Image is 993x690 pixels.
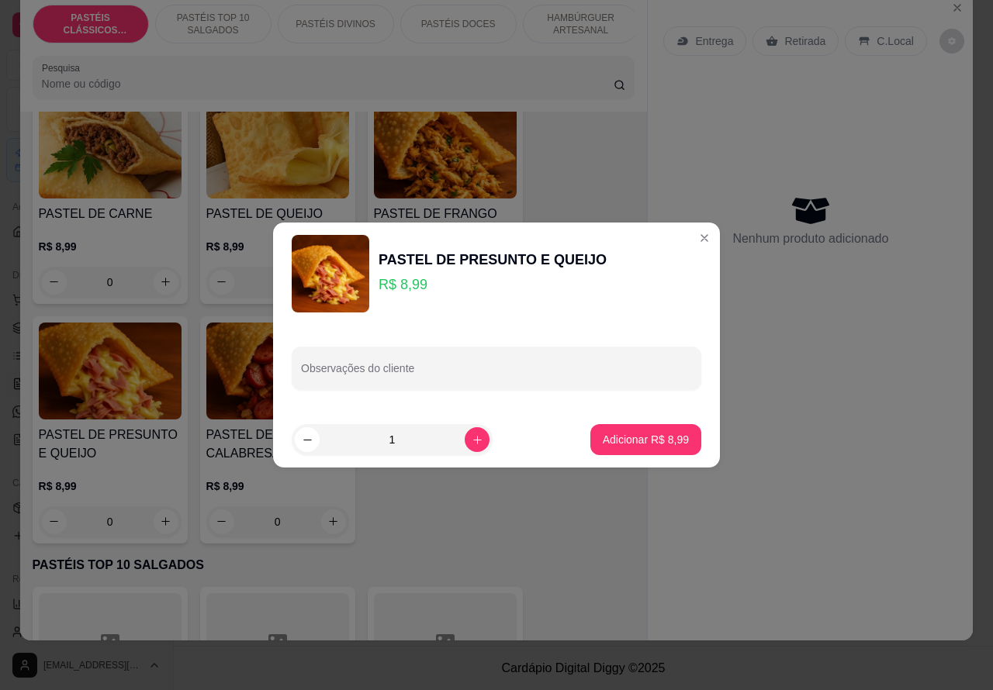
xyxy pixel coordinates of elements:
p: R$ 8,99 [379,274,607,295]
div: PASTEL DE PRESUNTO E QUEIJO [379,249,607,271]
p: Adicionar R$ 8,99 [603,432,689,447]
button: Close [692,226,717,250]
button: decrease-product-quantity [295,427,320,452]
button: increase-product-quantity [465,427,490,452]
img: product-image [292,235,369,312]
button: Adicionar R$ 8,99 [590,424,701,455]
input: Observações do cliente [301,367,692,382]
